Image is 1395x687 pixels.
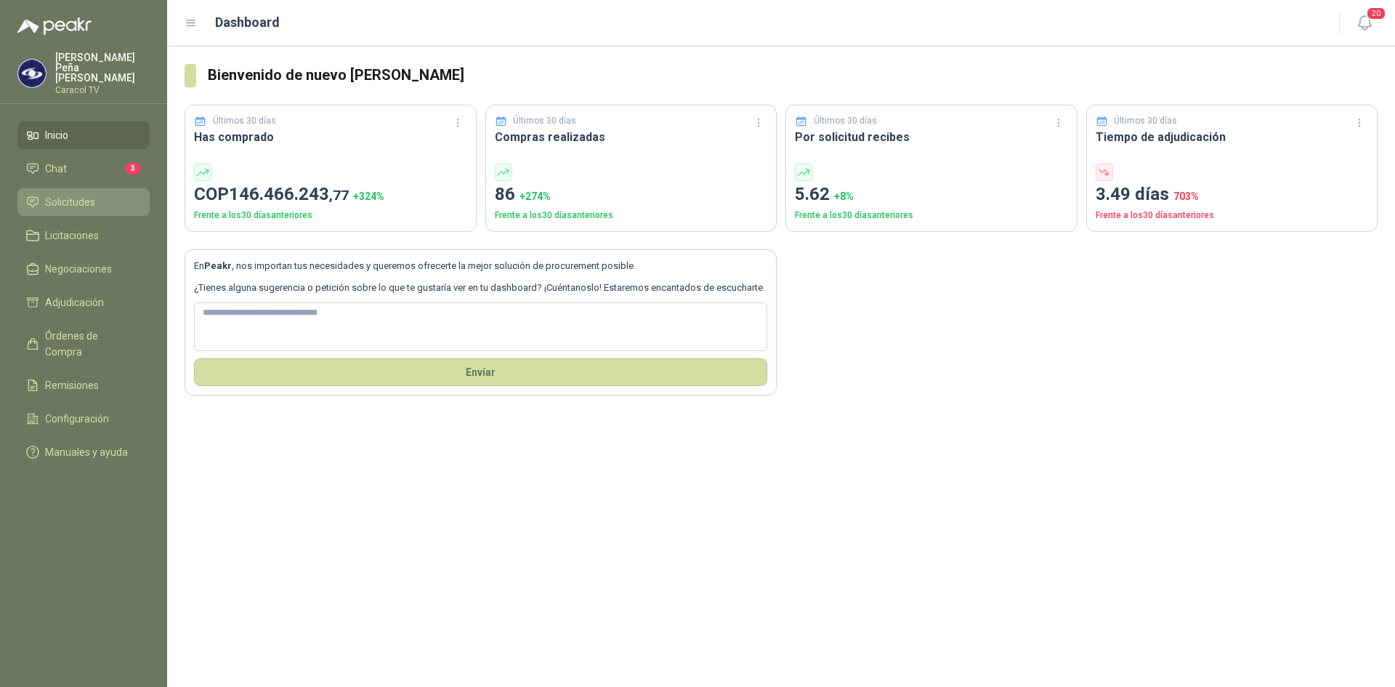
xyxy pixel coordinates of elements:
a: Remisiones [17,371,150,399]
p: Frente a los 30 días anteriores [795,209,1068,222]
a: Inicio [17,121,150,149]
p: 86 [495,181,768,209]
h1: Dashboard [215,12,280,33]
img: Company Logo [18,60,46,87]
span: 703 % [1173,190,1199,202]
p: Frente a los 30 días anteriores [1096,209,1369,222]
span: 3 [125,163,141,174]
a: Órdenes de Compra [17,322,150,366]
span: + 274 % [519,190,551,202]
span: Adjudicación [45,294,104,310]
span: 146.466.243 [229,184,349,204]
p: Últimos 30 días [213,114,276,128]
span: ,77 [329,187,349,204]
img: Logo peakr [17,17,92,35]
a: Solicitudes [17,188,150,216]
p: Últimos 30 días [814,114,877,128]
p: Últimos 30 días [513,114,576,128]
span: + 324 % [353,190,384,202]
button: 20 [1351,10,1378,36]
span: Solicitudes [45,194,95,210]
a: Configuración [17,405,150,433]
span: 20 [1366,7,1386,20]
span: Inicio [45,127,68,143]
p: En , nos importan tus necesidades y queremos ofrecerte la mejor solución de procurement posible. [194,259,767,273]
p: Frente a los 30 días anteriores [194,209,467,222]
h3: Tiempo de adjudicación [1096,128,1369,146]
button: Envíar [194,358,767,386]
h3: Has comprado [194,128,467,146]
span: + 8 % [834,190,854,202]
p: COP [194,181,467,209]
p: Últimos 30 días [1114,114,1177,128]
span: Licitaciones [45,228,99,244]
p: 3.49 días [1096,181,1369,209]
a: Licitaciones [17,222,150,249]
p: [PERSON_NAME] Peña [PERSON_NAME] [55,52,150,83]
span: Manuales y ayuda [45,444,128,460]
span: Negociaciones [45,261,112,277]
a: Negociaciones [17,255,150,283]
span: Órdenes de Compra [45,328,136,360]
p: Caracol TV [55,86,150,95]
h3: Bienvenido de nuevo [PERSON_NAME] [208,64,1378,87]
span: Configuración [45,411,109,427]
span: Chat [45,161,67,177]
h3: Por solicitud recibes [795,128,1068,146]
b: Peakr [204,260,232,271]
a: Manuales y ayuda [17,438,150,466]
p: ¿Tienes alguna sugerencia o petición sobre lo que te gustaría ver en tu dashboard? ¡Cuéntanoslo! ... [194,281,767,295]
h3: Compras realizadas [495,128,768,146]
a: Adjudicación [17,289,150,316]
a: Chat3 [17,155,150,182]
p: 5.62 [795,181,1068,209]
p: Frente a los 30 días anteriores [495,209,768,222]
span: Remisiones [45,377,99,393]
